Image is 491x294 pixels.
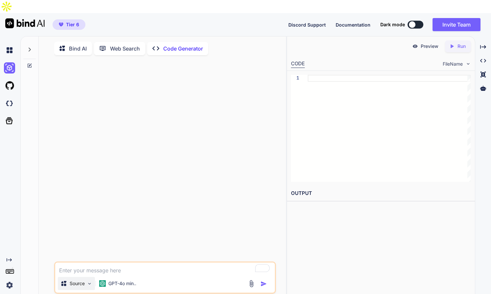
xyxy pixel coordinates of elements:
div: 1 [291,75,299,82]
img: Pick Models [87,281,92,286]
button: premiumTier 6 [53,19,85,30]
p: Bind AI [69,45,87,52]
p: Source [70,280,85,287]
span: Discord Support [288,22,326,28]
img: githubLight [4,80,15,91]
img: GPT-4o mini [99,280,106,287]
div: CODE [291,60,305,68]
img: settings [4,280,15,291]
span: Dark mode [380,21,405,28]
img: preview [412,43,418,49]
img: Bind AI [5,18,45,28]
p: Code Generator [163,45,203,52]
img: attachment [248,280,255,287]
img: chat [4,45,15,56]
img: ai-studio [4,62,15,73]
span: Tier 6 [66,21,79,28]
button: Documentation [336,21,370,28]
img: premium [59,23,63,27]
img: darkCloudIdeIcon [4,98,15,109]
img: icon [260,281,267,287]
h2: OUTPUT [287,186,475,201]
button: Discord Support [288,21,326,28]
p: GPT-4o min.. [108,280,136,287]
p: Web Search [110,45,140,52]
button: Invite Team [433,18,480,31]
p: Run [458,43,466,50]
textarea: To enrich screen reader interactions, please activate Accessibility in Grammarly extension settings [55,262,275,274]
p: Preview [421,43,438,50]
span: FileName [443,61,463,67]
span: Documentation [336,22,370,28]
img: chevron down [465,61,471,67]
